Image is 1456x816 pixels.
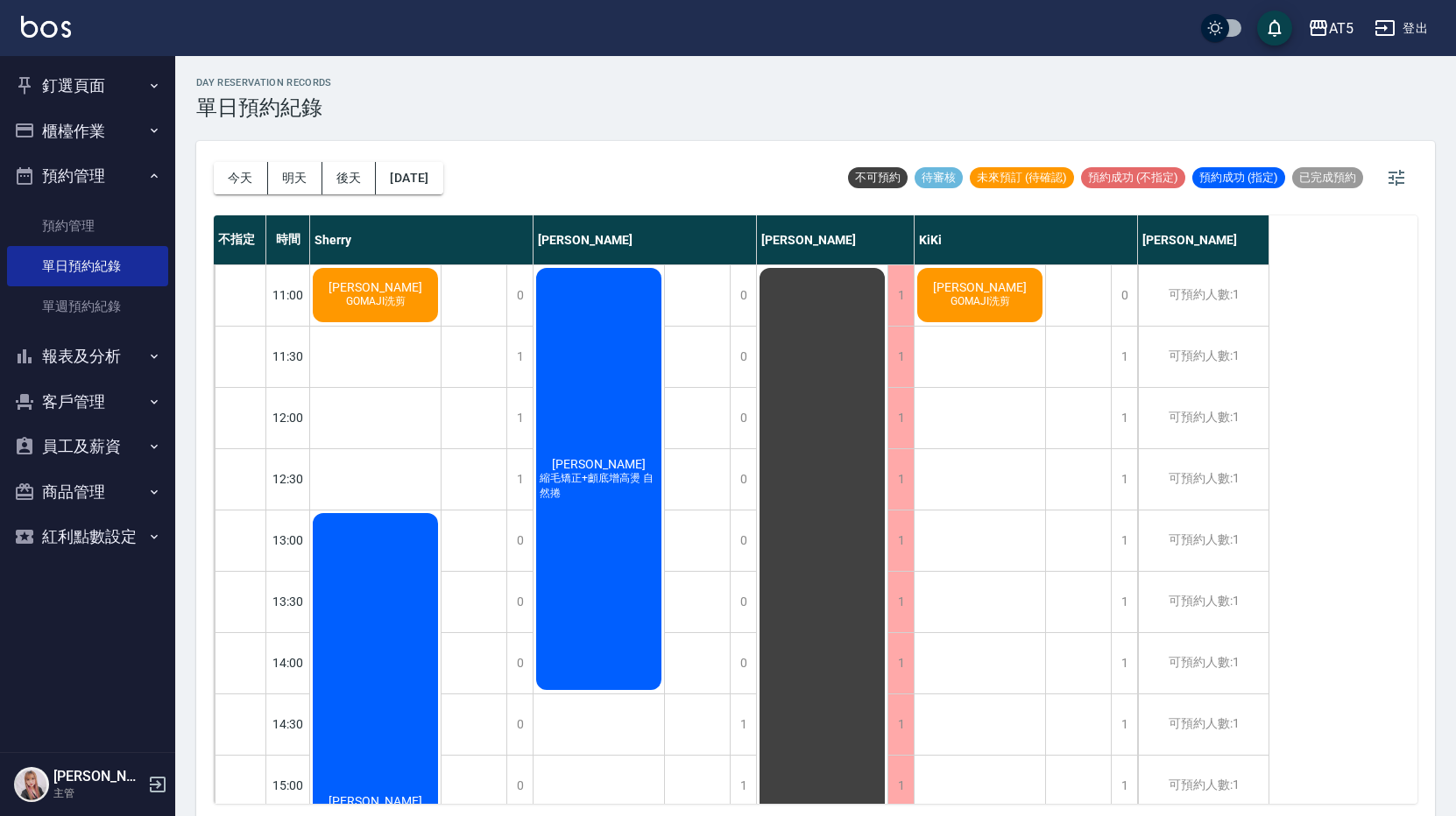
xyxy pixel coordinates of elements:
[1111,756,1137,816] div: 1
[7,63,168,109] button: 釘選頁面
[266,264,310,326] div: 11:00
[266,571,310,632] div: 13:30
[21,16,71,38] img: Logo
[266,448,310,510] div: 12:30
[1111,633,1137,693] div: 1
[947,294,1014,309] span: GOMAJI洗剪
[325,794,426,808] span: [PERSON_NAME]
[1111,265,1137,326] div: 0
[7,206,168,246] a: 預約管理
[266,510,310,571] div: 13:00
[887,756,914,816] div: 1
[7,379,168,425] button: 客戶管理
[730,756,756,816] div: 1
[1138,215,1269,264] div: [PERSON_NAME]
[1368,12,1435,45] button: 登出
[506,510,533,571] div: 0
[1111,449,1137,510] div: 1
[53,768,143,785] h5: [PERSON_NAME]
[1111,327,1137,387] div: 1
[848,170,908,186] span: 不可預約
[7,153,168,199] button: 預約管理
[7,424,168,469] button: 員工及薪資
[730,449,756,510] div: 0
[268,162,322,194] button: 明天
[325,280,426,294] span: [PERSON_NAME]
[506,572,533,632] div: 0
[506,327,533,387] div: 1
[53,785,143,801] p: 主管
[506,265,533,326] div: 0
[196,95,332,120] h3: 單日預約紀錄
[915,215,1138,264] div: KiKi
[506,449,533,510] div: 1
[1192,170,1285,186] span: 預約成功 (指定)
[506,756,533,816] div: 0
[887,265,914,326] div: 1
[1329,18,1354,39] div: AT5
[887,449,914,510] div: 1
[310,215,534,264] div: Sherry
[266,693,310,755] div: 14:30
[887,388,914,448] div: 1
[887,510,914,571] div: 1
[196,77,332,88] h2: day Reservation records
[534,215,757,264] div: [PERSON_NAME]
[887,327,914,387] div: 1
[536,471,661,501] span: 縮毛矯正+顱底增高燙 自然捲
[730,327,756,387] div: 0
[970,170,1074,186] span: 未來預訂 (待確認)
[929,280,1030,294] span: [PERSON_NAME]
[1138,633,1269,693] div: 可預約人數:1
[322,162,377,194] button: 後天
[1138,756,1269,816] div: 可預約人數:1
[506,633,533,693] div: 0
[757,215,915,264] div: [PERSON_NAME]
[1138,327,1269,387] div: 可預約人數:1
[1111,572,1137,632] div: 1
[887,694,914,755] div: 1
[7,109,168,154] button: 櫃檯作業
[266,387,310,448] div: 12:00
[506,388,533,448] div: 1
[266,755,310,816] div: 15:00
[1292,170,1363,186] span: 已完成預約
[7,334,168,379] button: 報表及分析
[1138,388,1269,448] div: 可預約人數:1
[214,215,266,264] div: 不指定
[266,215,310,264] div: 時間
[1138,694,1269,755] div: 可預約人數:1
[506,694,533,755] div: 0
[1111,694,1137,755] div: 1
[730,694,756,755] div: 1
[730,388,756,448] div: 0
[7,246,168,286] a: 單日預約紀錄
[915,170,963,186] span: 待審核
[887,633,914,693] div: 1
[730,265,756,326] div: 0
[887,572,914,632] div: 1
[730,572,756,632] div: 0
[1138,510,1269,571] div: 可預約人數:1
[214,162,268,194] button: 今天
[376,162,442,194] button: [DATE]
[343,294,409,309] span: GOMAJI洗剪
[7,514,168,559] button: 紅利點數設定
[266,326,310,387] div: 11:30
[7,469,168,515] button: 商品管理
[266,632,310,693] div: 14:00
[1257,11,1292,46] button: save
[1081,170,1185,186] span: 預約成功 (不指定)
[1111,510,1137,571] div: 1
[730,510,756,571] div: 0
[7,286,168,327] a: 單週預約紀錄
[1138,265,1269,326] div: 可預約人數:1
[1138,449,1269,510] div: 可預約人數:1
[730,633,756,693] div: 0
[1111,388,1137,448] div: 1
[1138,572,1269,632] div: 可預約人數:1
[14,767,49,802] img: Person
[1301,11,1361,46] button: AT5
[548,457,649,471] span: [PERSON_NAME]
